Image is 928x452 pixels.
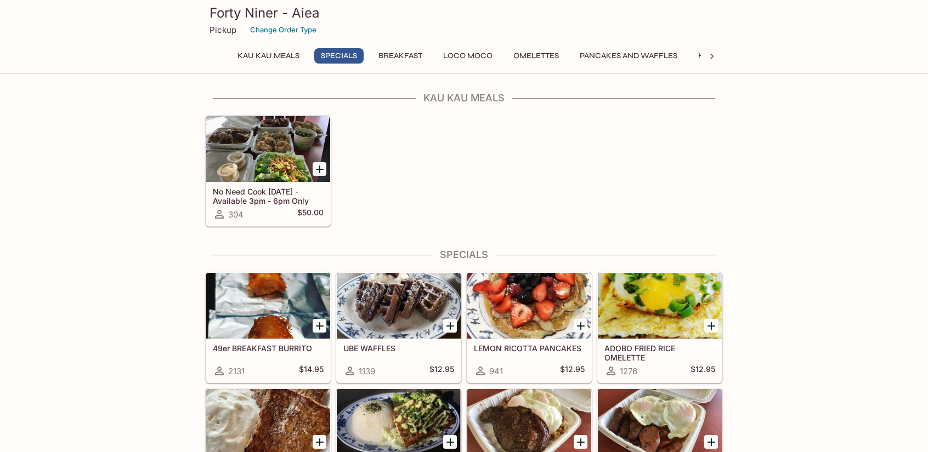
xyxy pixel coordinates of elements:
h5: $14.95 [299,364,324,377]
h5: $12.95 [560,364,585,377]
span: 304 [228,209,244,220]
h5: No Need Cook [DATE] - Available 3pm - 6pm Only [213,187,324,205]
h5: LEMON RICOTTA PANCAKES [474,344,585,353]
button: Add No Need Cook Today - Available 3pm - 6pm Only [313,162,326,176]
a: UBE WAFFLES1139$12.95 [336,272,461,383]
button: Add LEMON RICOTTA PANCAKES [574,319,587,333]
h5: ADOBO FRIED RICE OMELETTE [604,344,715,362]
div: UBE WAFFLES [337,273,461,339]
button: Add FRESH FURIKAKE SALMON [443,435,457,449]
span: 2131 [228,366,245,376]
h4: Kau Kau Meals [205,92,723,104]
span: 1139 [359,366,375,376]
a: LEMON RICOTTA PANCAKES941$12.95 [467,272,592,383]
button: Add PANIOLO BREAKFAST [574,435,587,449]
button: Pancakes and Waffles [574,48,683,64]
h5: 49er BREAKFAST BURRITO [213,344,324,353]
button: Loco Moco [437,48,499,64]
div: ADOBO FRIED RICE OMELETTE [598,273,722,339]
button: Add ADOBO FRIED RICE OMELETTE [704,319,718,333]
div: LEMON RICOTTA PANCAKES [467,273,591,339]
button: Add THE BIG BOY BREAKFAST [704,435,718,449]
button: Kau Kau Meals [231,48,305,64]
span: 1276 [620,366,637,376]
h5: $12.95 [691,364,715,377]
h5: UBE WAFFLES [343,344,454,353]
h3: Forty Niner - Aiea [210,4,718,21]
div: No Need Cook Today - Available 3pm - 6pm Only [206,116,330,182]
a: No Need Cook [DATE] - Available 3pm - 6pm Only304$50.00 [206,116,331,226]
h4: Specials [205,249,723,261]
a: ADOBO FRIED RICE OMELETTE1276$12.95 [597,272,722,383]
a: 49er BREAKFAST BURRITO2131$14.95 [206,272,331,383]
button: Specials [314,48,364,64]
div: 49er BREAKFAST BURRITO [206,273,330,339]
button: Add TARO SWEETBREAD FRENCH TOAST [313,435,326,449]
button: Add 49er BREAKFAST BURRITO [313,319,326,333]
button: Change Order Type [245,21,321,38]
button: Hawaiian Style French Toast [692,48,828,64]
button: Add UBE WAFFLES [443,319,457,333]
span: 941 [489,366,503,376]
button: Breakfast [372,48,428,64]
h5: $12.95 [429,364,454,377]
button: Omelettes [507,48,565,64]
h5: $50.00 [297,208,324,221]
p: Pickup [210,25,236,35]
